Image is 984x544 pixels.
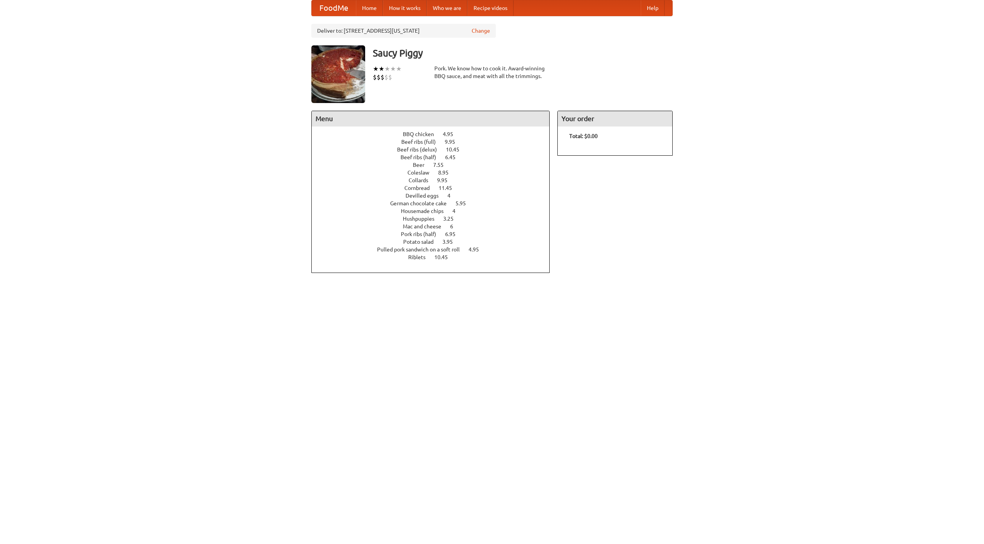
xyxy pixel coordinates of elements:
span: 4 [447,193,458,199]
span: Beef ribs (full) [401,139,444,145]
span: 3.25 [443,216,461,222]
a: BBQ chicken 4.95 [403,131,467,137]
span: Beef ribs (delux) [397,146,445,153]
li: ★ [379,65,384,73]
span: 6 [450,223,461,230]
a: How it works [383,0,427,16]
span: 11.45 [439,185,460,191]
span: 3.95 [442,239,460,245]
span: Beef ribs (half) [401,154,444,160]
li: ★ [384,65,390,73]
span: 6.45 [445,154,463,160]
span: German chocolate cake [390,200,454,206]
span: 9.95 [445,139,463,145]
a: Hushpuppies 3.25 [403,216,468,222]
span: 9.95 [437,177,455,183]
a: Recipe videos [467,0,514,16]
span: Mac and cheese [403,223,449,230]
a: Pork ribs (half) 6.95 [401,231,470,237]
a: Riblets 10.45 [408,254,462,260]
a: Mac and cheese 6 [403,223,467,230]
a: Help [641,0,665,16]
li: $ [377,73,381,82]
span: Pulled pork sandwich on a soft roll [377,246,467,253]
h4: Your order [558,111,672,126]
a: Beer 7.55 [413,162,458,168]
span: 8.95 [438,170,456,176]
a: Beef ribs (half) 6.45 [401,154,470,160]
a: Cornbread 11.45 [404,185,466,191]
span: Hushpuppies [403,216,442,222]
a: Who we are [427,0,467,16]
span: 4 [452,208,463,214]
span: Beer [413,162,432,168]
div: Pork. We know how to cook it. Award-winning BBQ sauce, and meat with all the trimmings. [434,65,550,80]
a: FoodMe [312,0,356,16]
span: Riblets [408,254,433,260]
span: 10.45 [434,254,455,260]
span: Coleslaw [407,170,437,176]
span: 4.95 [443,131,461,137]
a: Beef ribs (full) 9.95 [401,139,469,145]
span: 5.95 [455,200,474,206]
li: ★ [390,65,396,73]
a: Coleslaw 8.95 [407,170,463,176]
a: Devilled eggs 4 [406,193,465,199]
li: $ [373,73,377,82]
h4: Menu [312,111,549,126]
span: 7.55 [433,162,451,168]
a: Beef ribs (delux) 10.45 [397,146,474,153]
span: 6.95 [445,231,463,237]
span: Housemade chips [401,208,451,214]
li: $ [388,73,392,82]
span: Collards [409,177,436,183]
h3: Saucy Piggy [373,45,673,61]
a: Potato salad 3.95 [403,239,467,245]
a: Collards 9.95 [409,177,462,183]
span: 4.95 [469,246,487,253]
a: German chocolate cake 5.95 [390,200,480,206]
span: Cornbread [404,185,437,191]
span: Potato salad [403,239,441,245]
b: Total: $0.00 [569,133,598,139]
span: 10.45 [446,146,467,153]
img: angular.jpg [311,45,365,103]
a: Pulled pork sandwich on a soft roll 4.95 [377,246,493,253]
li: ★ [396,65,402,73]
a: Housemade chips 4 [401,208,470,214]
li: $ [381,73,384,82]
span: Pork ribs (half) [401,231,444,237]
span: BBQ chicken [403,131,442,137]
a: Home [356,0,383,16]
span: Devilled eggs [406,193,446,199]
a: Change [472,27,490,35]
div: Deliver to: [STREET_ADDRESS][US_STATE] [311,24,496,38]
li: ★ [373,65,379,73]
li: $ [384,73,388,82]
